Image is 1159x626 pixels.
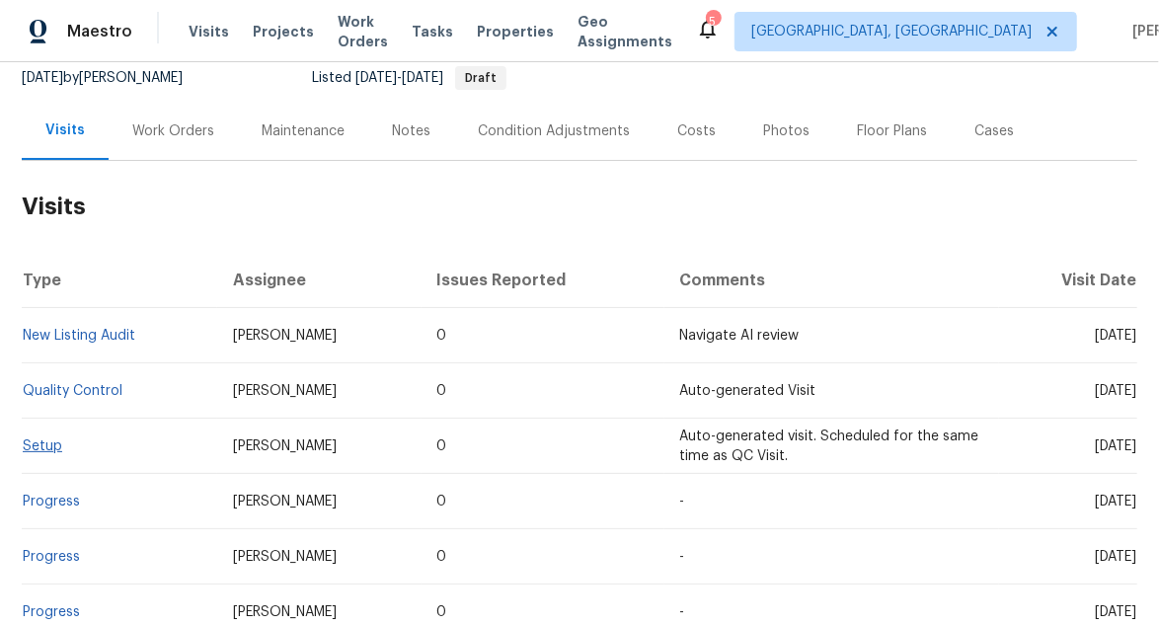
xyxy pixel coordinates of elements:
span: Listed [312,71,506,85]
span: 0 [437,384,447,398]
span: [DATE] [355,71,397,85]
span: [DATE] [1095,550,1136,564]
span: Auto-generated Visit [680,384,816,398]
span: [DATE] [22,71,63,85]
span: Geo Assignments [578,12,672,51]
div: Photos [763,121,810,141]
div: 5 [706,12,720,32]
h2: Visits [22,161,1137,253]
span: 0 [437,495,447,509]
div: Maintenance [262,121,345,141]
span: - [680,495,685,509]
div: Costs [677,121,716,141]
div: by [PERSON_NAME] [22,66,206,90]
span: 0 [437,439,447,453]
th: Issues Reported [422,253,664,308]
span: - [355,71,443,85]
div: Work Orders [132,121,214,141]
span: [PERSON_NAME] [233,550,337,564]
span: 0 [437,550,447,564]
span: [DATE] [1095,329,1136,343]
span: 0 [437,605,447,619]
span: [DATE] [1095,605,1136,619]
a: Progress [23,605,80,619]
span: Visits [189,22,229,41]
span: 0 [437,329,447,343]
th: Comments [664,253,999,308]
span: - [680,605,685,619]
a: Progress [23,550,80,564]
span: Navigate AI review [680,329,800,343]
span: [PERSON_NAME] [233,605,337,619]
div: Visits [45,120,85,140]
th: Assignee [217,253,422,308]
div: Notes [392,121,430,141]
a: Quality Control [23,384,122,398]
span: [PERSON_NAME] [233,384,337,398]
span: [DATE] [1095,384,1136,398]
a: Progress [23,495,80,509]
span: Work Orders [338,12,388,51]
div: Floor Plans [857,121,927,141]
div: Cases [974,121,1014,141]
span: Maestro [67,22,132,41]
span: - [680,550,685,564]
span: Properties [477,22,554,41]
a: New Listing Audit [23,329,135,343]
a: Setup [23,439,62,453]
span: Tasks [412,25,453,39]
span: [DATE] [402,71,443,85]
span: Draft [457,72,504,84]
span: [PERSON_NAME] [233,329,337,343]
th: Type [22,253,217,308]
span: [PERSON_NAME] [233,495,337,509]
span: [PERSON_NAME] [233,439,337,453]
span: [DATE] [1095,495,1136,509]
span: Auto-generated visit. Scheduled for the same time as QC Visit. [680,430,979,463]
span: Projects [253,22,314,41]
span: [DATE] [1095,439,1136,453]
span: [GEOGRAPHIC_DATA], [GEOGRAPHIC_DATA] [751,22,1032,41]
div: Condition Adjustments [478,121,630,141]
th: Visit Date [999,253,1137,308]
